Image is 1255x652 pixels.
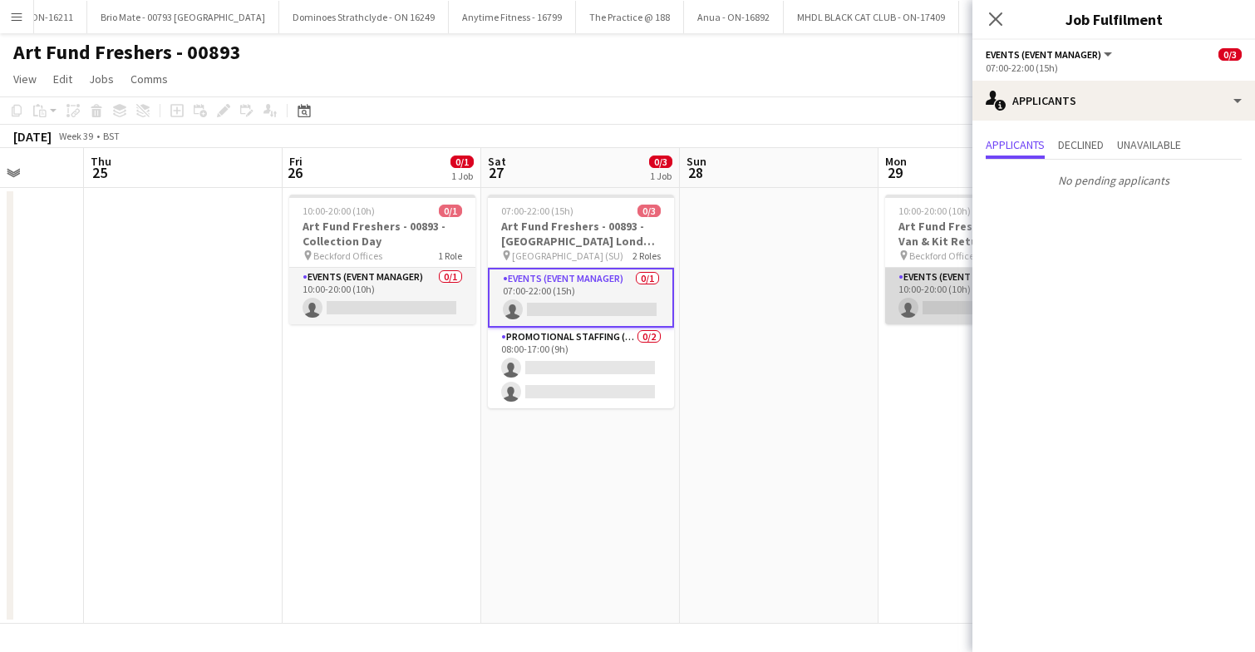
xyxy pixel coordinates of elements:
[13,40,241,65] h1: Art Fund Freshers - 00893
[130,72,168,86] span: Comms
[512,249,623,262] span: [GEOGRAPHIC_DATA] (SU)
[438,249,462,262] span: 1 Role
[124,68,175,90] a: Comms
[451,170,473,182] div: 1 Job
[909,249,978,262] span: Beckford Offices
[89,72,114,86] span: Jobs
[1218,48,1242,61] span: 0/3
[784,1,959,33] button: MHDL BLACK CAT CLUB - ON-17409
[684,163,706,182] span: 28
[449,1,576,33] button: Anytime Fitness - 16799
[82,68,121,90] a: Jobs
[959,1,1052,33] button: Operose Health
[47,68,79,90] a: Edit
[885,268,1071,324] app-card-role: Events (Event Manager)0/110:00-20:00 (10h)
[885,219,1071,249] h3: Art Fund Freshers - 00893 - Van & Kit Return Day
[439,205,462,217] span: 0/1
[684,1,784,33] button: Anua - ON-16892
[687,154,706,169] span: Sun
[883,163,907,182] span: 29
[650,170,672,182] div: 1 Job
[87,1,279,33] button: Brio Mate - 00793 [GEOGRAPHIC_DATA]
[649,156,672,168] span: 0/3
[637,205,661,217] span: 0/3
[13,128,52,145] div: [DATE]
[1117,139,1181,151] span: Unavailable
[986,139,1045,151] span: Applicants
[972,8,1255,30] h3: Job Fulfilment
[279,1,449,33] button: Dominoes Strathclyde - ON 16249
[1058,139,1104,151] span: Declined
[885,154,907,169] span: Mon
[488,219,674,249] h3: Art Fund Freshers - 00893 - [GEOGRAPHIC_DATA] London Freshers Fair
[485,163,506,182] span: 27
[289,195,475,324] app-job-card: 10:00-20:00 (10h)0/1Art Fund Freshers - 00893 - Collection Day Beckford Offices1 RoleEvents (Even...
[488,268,674,328] app-card-role: Events (Event Manager)0/107:00-22:00 (15h)
[898,205,971,217] span: 10:00-20:00 (10h)
[986,48,1115,61] button: Events (Event Manager)
[287,163,303,182] span: 26
[55,130,96,142] span: Week 39
[632,249,661,262] span: 2 Roles
[501,205,573,217] span: 07:00-22:00 (15h)
[303,205,375,217] span: 10:00-20:00 (10h)
[289,154,303,169] span: Fri
[450,156,474,168] span: 0/1
[289,268,475,324] app-card-role: Events (Event Manager)0/110:00-20:00 (10h)
[488,328,674,408] app-card-role: Promotional Staffing (Brand Ambassadors)0/208:00-17:00 (9h)
[103,130,120,142] div: BST
[986,62,1242,74] div: 07:00-22:00 (15h)
[313,249,382,262] span: Beckford Offices
[53,72,72,86] span: Edit
[289,219,475,249] h3: Art Fund Freshers - 00893 - Collection Day
[972,81,1255,121] div: Applicants
[986,48,1101,61] span: Events (Event Manager)
[488,154,506,169] span: Sat
[91,154,111,169] span: Thu
[972,166,1255,195] p: No pending applicants
[885,195,1071,324] app-job-card: 10:00-20:00 (10h)0/1Art Fund Freshers - 00893 - Van & Kit Return Day Beckford Offices1 RoleEvents...
[13,72,37,86] span: View
[488,195,674,408] app-job-card: 07:00-22:00 (15h)0/3Art Fund Freshers - 00893 - [GEOGRAPHIC_DATA] London Freshers Fair [GEOGRAPHI...
[7,68,43,90] a: View
[88,163,111,182] span: 25
[576,1,684,33] button: The Practice @ 188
